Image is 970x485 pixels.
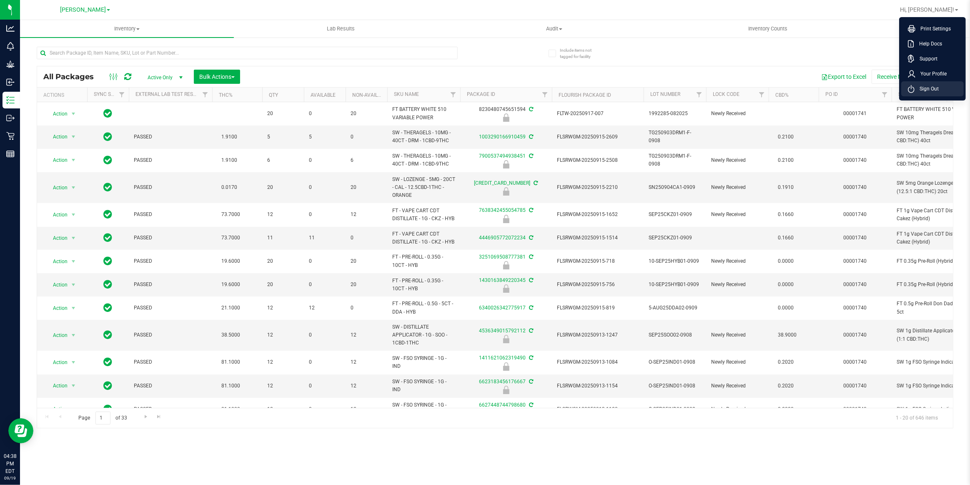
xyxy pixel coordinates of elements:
div: Newly Received [459,215,553,223]
span: Bulk Actions [199,73,235,80]
span: 12 [267,331,299,339]
span: FLSRWGM-20250915-1514 [557,234,639,242]
span: Action [45,108,68,120]
span: 12 [267,304,299,312]
span: 6 [351,156,382,164]
span: 38.5000 [217,329,244,341]
input: Search Package ID, Item Name, SKU, Lot or Part Number... [37,47,458,59]
a: Filter [692,88,706,102]
a: 00001740 [844,406,867,412]
span: 0.2020 [774,403,798,415]
span: Sync from Compliance System [528,153,533,159]
span: Sign Out [915,85,939,93]
span: PASSED [134,382,207,390]
a: 6627448744798680 [479,402,526,408]
span: Sync from Compliance System [528,355,533,361]
span: Your Profile [915,70,947,78]
span: PASSED [134,156,207,164]
span: 12 [351,382,382,390]
span: 20 [267,110,299,118]
span: PASSED [134,304,207,312]
span: FT BATTERY WHITE 510 VARIABLE POWER [392,106,455,121]
a: Package ID [467,91,495,97]
span: 12 [267,405,299,413]
span: Action [45,329,68,341]
inline-svg: Reports [6,150,15,158]
span: Help Docs [914,40,942,48]
a: 00001740 [844,134,867,140]
a: 1430163849220345 [479,277,526,283]
button: Export to Excel [816,70,872,84]
span: FLSRWGM-20250915-756 [557,281,639,289]
span: 6 [267,156,299,164]
span: 1.9100 [217,131,241,143]
span: 10-SEP25HYB01-0909 [649,281,701,289]
button: Receive Non-Cannabis [872,70,940,84]
span: PASSED [134,183,207,191]
span: SW - DISTILLATE APPLICATOR - 1G - SOO - 1CBD-1THC [392,323,455,347]
span: Sync from Compliance System [528,134,533,140]
a: 00001741 [844,111,867,116]
div: Newly Received [459,160,553,168]
span: Sync from Compliance System [528,328,533,334]
span: Sync from Compliance System [528,379,533,384]
span: select [68,329,79,341]
a: Lock Code [713,91,739,97]
a: 1003290166910459 [479,134,526,140]
div: Newly Received [459,362,553,371]
span: [PERSON_NAME] [60,6,106,13]
span: In Sync [104,356,113,368]
span: Newly Received [711,183,764,191]
a: External Lab Test Result [135,91,201,97]
span: SEP25CKZ01-0909 [649,234,701,242]
a: 00001740 [844,157,867,163]
span: 0 [351,133,382,141]
span: Page of 33 [71,412,134,425]
a: 1411621062319490 [479,355,526,361]
div: Newly Received [459,261,553,269]
a: Filter [198,88,212,102]
span: 73.7000 [217,209,244,221]
a: Filter [538,88,552,102]
span: 20 [267,281,299,289]
inline-svg: Retail [6,132,15,140]
span: 0.0000 [774,279,798,291]
span: 0.2100 [774,154,798,166]
span: Hi, [PERSON_NAME]! [900,6,954,13]
span: Newly Received [711,405,764,413]
span: 10-SEP25HYB01-0909 [649,257,701,265]
div: 8230480745651594 [459,106,553,122]
span: FLSRWGM-20250913-1154 [557,382,639,390]
span: 0 [309,110,341,118]
span: In Sync [104,255,113,267]
span: PASSED [134,234,207,242]
span: Action [45,357,68,368]
span: 19.6000 [217,255,244,267]
div: Newly Received [459,187,553,196]
span: SW - LOZENGE - 5MG - 20CT - CAL - 12.5CBD-1THC - ORANGE [392,176,455,200]
span: PASSED [134,257,207,265]
span: 20 [351,110,382,118]
span: Include items not tagged for facility [560,47,602,60]
span: All Packages [43,72,102,81]
span: Newly Received [711,382,764,390]
span: Sync from Compliance System [528,106,533,112]
span: FLSRWGM-20250915-1652 [557,211,639,219]
span: 0.1660 [774,232,798,244]
a: 6340026342775917 [479,305,526,311]
a: Filter [115,88,129,102]
span: 0.1910 [774,181,798,193]
span: FT - PRE-ROLL - 0.35G - 10CT - HYB [392,253,455,269]
span: Sync from Compliance System [528,402,533,408]
span: SW - FSO SYRINGE - 1G - IND [392,354,455,370]
span: Sync from Compliance System [528,277,533,283]
a: 7900537494938451 [479,153,526,159]
a: Qty [269,92,278,98]
a: 3251069508777381 [479,254,526,260]
span: FLTW-20250917-007 [557,110,639,118]
span: Sync from Compliance System [533,180,538,186]
span: 73.7000 [217,232,244,244]
span: Newly Received [711,257,764,265]
span: 11 [267,234,299,242]
a: 00001740 [844,235,867,241]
